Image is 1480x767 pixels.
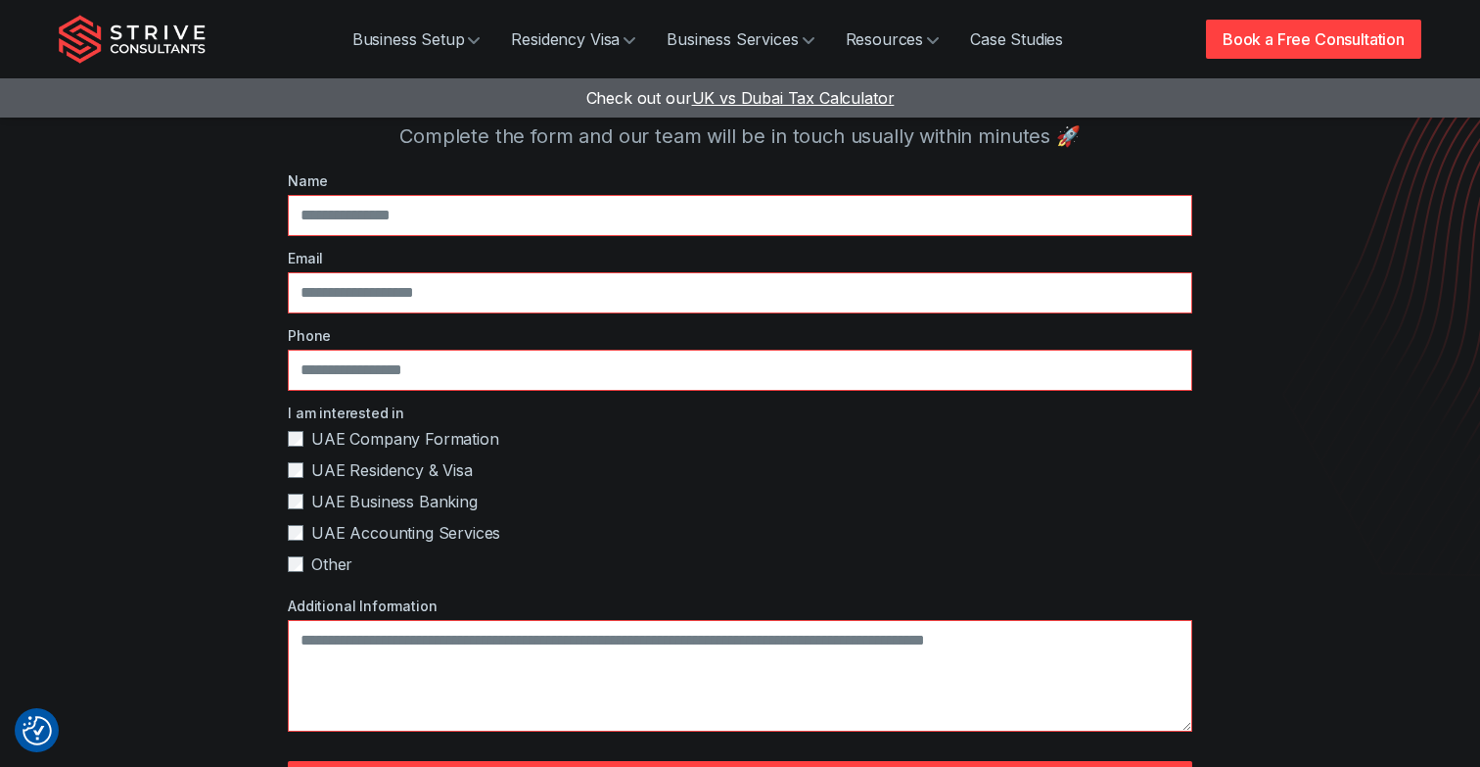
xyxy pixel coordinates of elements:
label: Name [288,170,1192,191]
img: Strive Consultants [59,15,206,64]
input: UAE Company Formation [288,431,303,447]
span: UAE Company Formation [311,427,499,451]
a: Case Studies [954,20,1079,59]
a: Business Setup [337,20,496,59]
label: Additional Information [288,596,1192,616]
input: UAE Business Banking [288,494,303,509]
a: Resources [830,20,955,59]
span: Other [311,552,352,576]
a: Check out ourUK vs Dubai Tax Calculator [586,88,895,108]
span: UK vs Dubai Tax Calculator [692,88,895,108]
img: Revisit consent button [23,716,52,745]
p: Complete the form and our team will be in touch usually within minutes 🚀 [137,121,1343,151]
input: UAE Residency & Visa [288,462,303,478]
span: UAE Residency & Visa [311,458,473,482]
label: I am interested in [288,403,1192,423]
button: Consent Preferences [23,716,52,745]
a: Residency Visa [495,20,651,59]
a: Business Services [651,20,829,59]
label: Phone [288,325,1192,346]
label: Email [288,248,1192,268]
input: UAE Accounting Services [288,525,303,541]
span: UAE Business Banking [311,490,478,513]
input: Other [288,556,303,572]
a: Book a Free Consultation [1206,20,1421,59]
span: UAE Accounting Services [311,521,500,545]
